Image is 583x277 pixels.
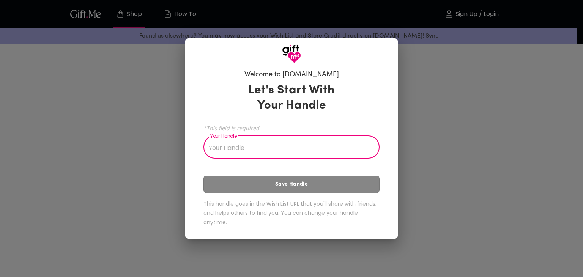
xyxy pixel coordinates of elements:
[203,137,371,159] input: Your Handle
[244,70,339,79] h6: Welcome to [DOMAIN_NAME]
[239,83,344,113] h3: Let's Start With Your Handle
[203,124,380,132] span: *This field is required.
[282,44,301,63] img: GiftMe Logo
[203,199,380,227] h6: This handle goes in the Wish List URL that you'll share with friends, and helps others to find yo...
